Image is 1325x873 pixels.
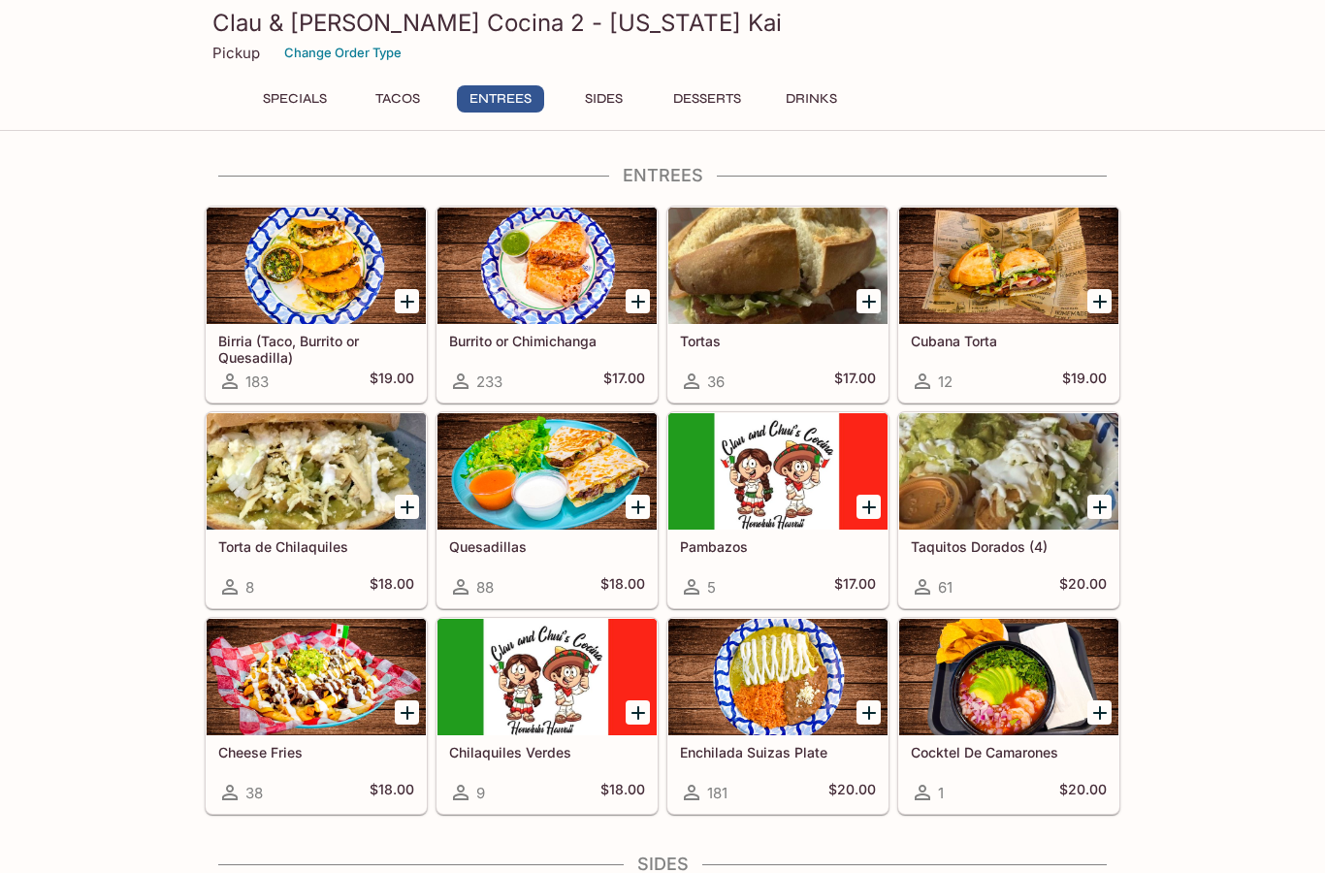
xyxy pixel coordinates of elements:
[436,412,658,608] a: Quesadillas88$18.00
[603,370,645,393] h5: $17.00
[457,85,544,113] button: Entrees
[251,85,339,113] button: Specials
[600,781,645,804] h5: $18.00
[1059,575,1107,598] h5: $20.00
[856,700,881,725] button: Add Enchilada Suizas Plate
[205,165,1120,186] h4: Entrees
[1087,700,1112,725] button: Add Cocktel De Camarones
[218,744,414,760] h5: Cheese Fries
[938,578,953,597] span: 61
[667,207,889,403] a: Tortas36$17.00
[662,85,752,113] button: Desserts
[207,413,426,530] div: Torta de Chilaquiles
[1059,781,1107,804] h5: $20.00
[476,578,494,597] span: 88
[707,578,716,597] span: 5
[856,289,881,313] button: Add Tortas
[680,333,876,349] h5: Tortas
[437,413,657,530] div: Quesadillas
[911,744,1107,760] h5: Cocktel De Camarones
[668,208,888,324] div: Tortas
[206,618,427,814] a: Cheese Fries38$18.00
[436,618,658,814] a: Chilaquiles Verdes9$18.00
[626,700,650,725] button: Add Chilaquiles Verdes
[626,495,650,519] button: Add Quesadillas
[767,85,855,113] button: Drinks
[370,370,414,393] h5: $19.00
[436,207,658,403] a: Burrito or Chimichanga233$17.00
[449,744,645,760] h5: Chilaquiles Verdes
[1087,289,1112,313] button: Add Cubana Torta
[437,619,657,735] div: Chilaquiles Verdes
[275,38,410,68] button: Change Order Type
[449,538,645,555] h5: Quesadillas
[667,412,889,608] a: Pambazos5$17.00
[207,619,426,735] div: Cheese Fries
[899,619,1118,735] div: Cocktel De Camarones
[395,495,419,519] button: Add Torta de Chilaquiles
[395,700,419,725] button: Add Cheese Fries
[668,413,888,530] div: Pambazos
[600,575,645,598] h5: $18.00
[449,333,645,349] h5: Burrito or Chimichanga
[899,413,1118,530] div: Taquitos Dorados (4)
[707,372,725,391] span: 36
[395,289,419,313] button: Add Birria (Taco, Burrito or Quesadilla)
[668,619,888,735] div: Enchilada Suizas Plate
[354,85,441,113] button: Tacos
[680,538,876,555] h5: Pambazos
[911,333,1107,349] h5: Cubana Torta
[207,208,426,324] div: Birria (Taco, Burrito or Quesadilla)
[206,207,427,403] a: Birria (Taco, Burrito or Quesadilla)183$19.00
[370,575,414,598] h5: $18.00
[476,372,502,391] span: 233
[1062,370,1107,393] h5: $19.00
[212,44,260,62] p: Pickup
[218,333,414,365] h5: Birria (Taco, Burrito or Quesadilla)
[626,289,650,313] button: Add Burrito or Chimichanga
[667,618,889,814] a: Enchilada Suizas Plate181$20.00
[899,208,1118,324] div: Cubana Torta
[938,372,953,391] span: 12
[828,781,876,804] h5: $20.00
[856,495,881,519] button: Add Pambazos
[437,208,657,324] div: Burrito or Chimichanga
[707,784,727,802] span: 181
[245,578,254,597] span: 8
[680,744,876,760] h5: Enchilada Suizas Plate
[206,412,427,608] a: Torta de Chilaquiles8$18.00
[898,412,1119,608] a: Taquitos Dorados (4)61$20.00
[1087,495,1112,519] button: Add Taquitos Dorados (4)
[834,575,876,598] h5: $17.00
[560,85,647,113] button: Sides
[898,618,1119,814] a: Cocktel De Camarones1$20.00
[245,784,263,802] span: 38
[212,8,1113,38] h3: Clau & [PERSON_NAME] Cocina 2 - [US_STATE] Kai
[370,781,414,804] h5: $18.00
[911,538,1107,555] h5: Taquitos Dorados (4)
[476,784,485,802] span: 9
[834,370,876,393] h5: $17.00
[218,538,414,555] h5: Torta de Chilaquiles
[245,372,269,391] span: 183
[898,207,1119,403] a: Cubana Torta12$19.00
[938,784,944,802] span: 1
